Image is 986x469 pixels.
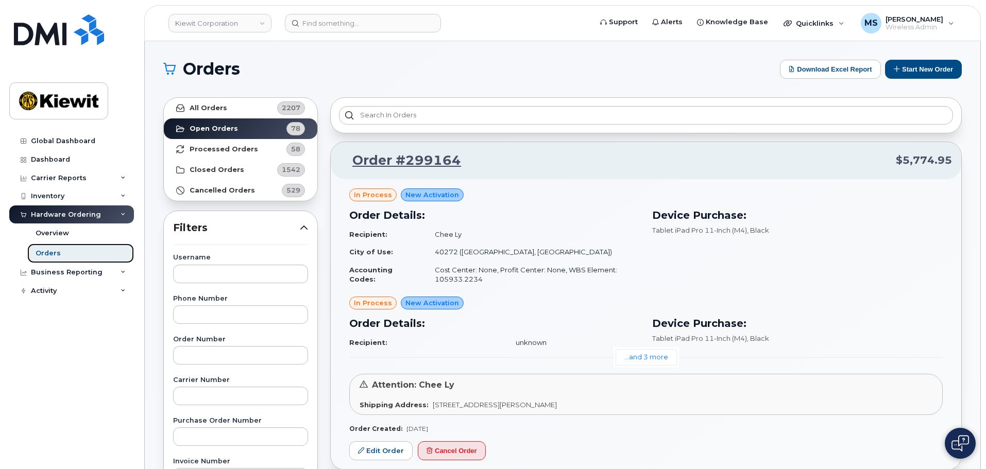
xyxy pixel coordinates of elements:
strong: Accounting Codes: [349,266,393,284]
label: Purchase Order Number [173,418,308,424]
strong: Recipient: [349,230,387,238]
span: New Activation [405,190,459,200]
button: Start New Order [885,60,962,79]
span: in process [354,190,392,200]
strong: Shipping Address: [360,401,429,409]
img: Open chat [951,435,969,451]
a: Edit Order [349,441,413,460]
input: Search in orders [339,106,953,125]
button: Download Excel Report [780,60,881,79]
button: Cancel Order [418,441,486,460]
span: 78 [291,124,300,133]
span: Attention: Chee Ly [372,380,454,390]
strong: Closed Orders [190,166,244,174]
strong: Cancelled Orders [190,186,255,195]
label: Phone Number [173,296,308,302]
td: Cost Center: None, Profit Center: None, WBS Element: 105933.2234 [426,261,640,288]
span: 58 [291,144,300,154]
span: , Black [747,226,769,234]
span: 2207 [282,103,300,113]
span: Orders [183,61,240,77]
a: Order #299164 [340,151,461,170]
td: unknown [506,334,640,352]
strong: All Orders [190,104,227,112]
span: Filters [173,220,300,235]
span: 529 [286,185,300,195]
td: Chee Ly [426,225,640,244]
td: 40272 ([GEOGRAPHIC_DATA], [GEOGRAPHIC_DATA]) [426,243,640,261]
label: Carrier Number [173,377,308,384]
a: Closed Orders1542 [164,160,317,180]
a: Processed Orders58 [164,139,317,160]
span: in process [354,298,392,308]
h3: Order Details: [349,316,640,331]
label: Username [173,254,308,261]
label: Invoice Number [173,458,308,465]
a: All Orders2207 [164,98,317,118]
strong: City of Use: [349,248,393,256]
span: New Activation [405,298,459,308]
h3: Device Purchase: [652,316,943,331]
strong: Order Created: [349,425,402,432]
a: Cancelled Orders529 [164,180,317,201]
span: $5,774.95 [896,153,952,168]
span: [STREET_ADDRESS][PERSON_NAME] [433,401,557,409]
h3: Device Purchase: [652,207,943,223]
span: Tablet iPad Pro 11-Inch (M4) [652,334,747,342]
span: Tablet iPad Pro 11-Inch (M4) [652,226,747,234]
span: , Black [747,334,769,342]
a: Open Orders78 [164,118,317,139]
strong: Processed Orders [190,145,258,153]
h3: Order Details: [349,207,640,223]
a: ...and 3 more [616,349,677,365]
span: 1542 [282,165,300,175]
strong: Recipient: [349,338,387,346]
label: Order Number [173,336,308,343]
span: [DATE] [406,425,428,432]
strong: Open Orders [190,125,238,133]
